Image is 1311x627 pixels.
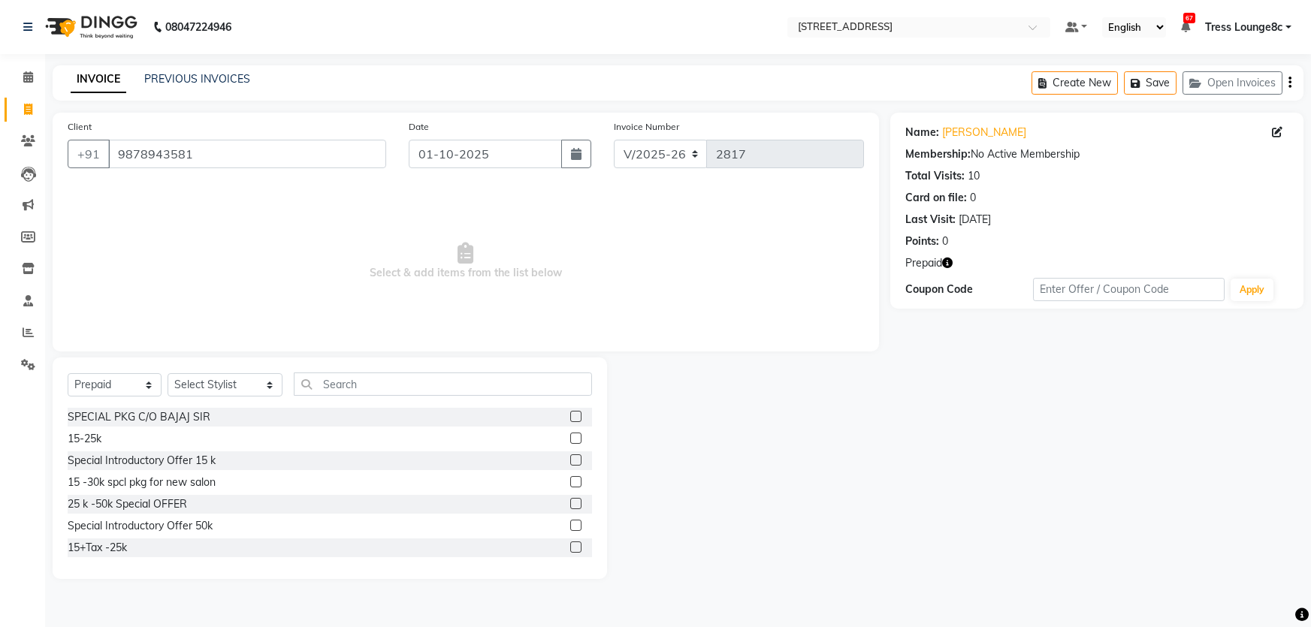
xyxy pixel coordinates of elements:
label: Invoice Number [614,120,679,134]
div: Membership: [905,146,971,162]
div: Special Introductory Offer 50k [68,518,213,534]
div: 10 [968,168,980,184]
img: logo [38,6,141,48]
b: 08047224946 [165,6,231,48]
div: Coupon Code [905,282,1033,297]
input: Search [294,372,592,396]
a: PREVIOUS INVOICES [144,72,250,86]
div: Last Visit: [905,212,956,228]
input: Search by Name/Mobile/Email/Code [108,140,386,168]
div: Total Visits: [905,168,965,184]
button: Create New [1032,71,1118,95]
div: 15 -30k spcl pkg for new salon [68,475,216,490]
div: 0 [970,190,976,206]
div: Special Introductory Offer 15 k [68,453,216,469]
div: Points: [905,234,939,249]
span: 67 [1183,13,1195,23]
div: No Active Membership [905,146,1288,162]
div: SPECIAL PKG C/O BAJAJ SIR [68,409,210,425]
div: 15-25k [68,431,101,447]
label: Date [409,120,429,134]
a: INVOICE [71,66,126,93]
div: [DATE] [959,212,991,228]
div: 15+Tax -25k [68,540,127,556]
button: Open Invoices [1183,71,1282,95]
label: Client [68,120,92,134]
div: Name: [905,125,939,140]
div: Card on file: [905,190,967,206]
span: Select & add items from the list below [68,186,864,336]
a: [PERSON_NAME] [942,125,1026,140]
div: 0 [942,234,948,249]
button: Save [1124,71,1177,95]
div: 25 k -50k Special OFFER [68,496,187,512]
span: Prepaid [905,255,942,271]
button: Apply [1231,279,1273,301]
input: Enter Offer / Coupon Code [1033,278,1225,301]
a: 67 [1181,20,1190,34]
span: Tress Lounge8c [1205,20,1282,35]
button: +91 [68,140,110,168]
